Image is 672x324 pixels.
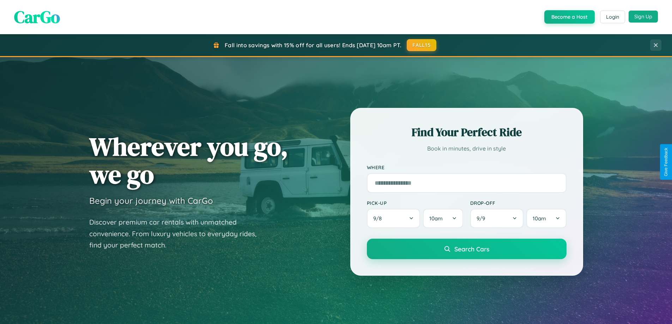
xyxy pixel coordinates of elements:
button: Sign Up [629,11,658,23]
span: Search Cars [454,245,489,253]
button: FALL15 [407,39,436,51]
span: 9 / 9 [477,215,489,222]
label: Drop-off [470,200,567,206]
span: 10am [533,215,546,222]
h2: Find Your Perfect Ride [367,124,567,140]
button: 10am [526,209,566,228]
span: 9 / 8 [373,215,385,222]
button: 10am [423,209,463,228]
span: CarGo [14,5,60,29]
label: Where [367,164,567,170]
button: 9/9 [470,209,524,228]
span: 10am [429,215,443,222]
h1: Wherever you go, we go [89,133,288,188]
h3: Begin your journey with CarGo [89,195,213,206]
p: Book in minutes, drive in style [367,143,567,154]
label: Pick-up [367,200,463,206]
button: Become a Host [544,10,595,24]
p: Discover premium car rentals with unmatched convenience. From luxury vehicles to everyday rides, ... [89,216,266,251]
div: Give Feedback [664,148,668,176]
button: Search Cars [367,239,567,259]
button: 9/8 [367,209,420,228]
span: Fall into savings with 15% off for all users! Ends [DATE] 10am PT. [225,42,401,49]
button: Login [600,11,625,23]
